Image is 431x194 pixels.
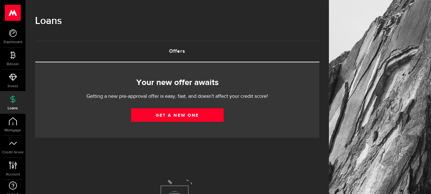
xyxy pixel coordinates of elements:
[131,108,224,122] a: Get a new one
[35,13,319,29] h1: Loans
[45,76,310,89] h2: Your new offer awaits
[67,93,287,100] p: Getting a new pre-approval offer is easy, fast, and doesn't affect your credit score!
[35,41,319,62] a: Offers
[35,41,319,62] ul: Tabs Navigation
